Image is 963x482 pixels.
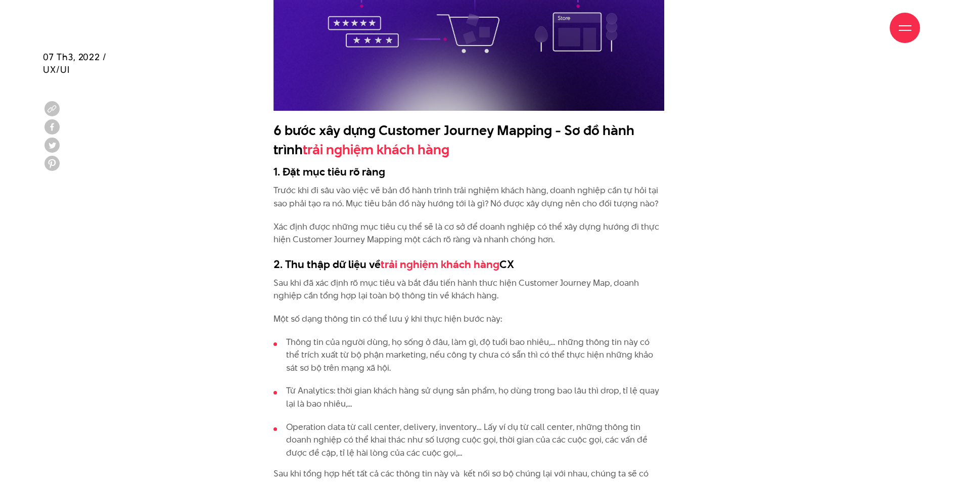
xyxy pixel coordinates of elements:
p: Xác định được những mục tiêu cụ thể sẽ là cơ sở để doanh nghiệp có thể xây dựng hướng đi thực hiệ... [273,221,664,246]
a: trải nghiệm khách hàng [381,256,499,272]
h2: 6 bước xây dựng Customer Journey Mapping - Sơ đồ hành trình [273,121,664,159]
h3: 1. Đặt mục tiêu rõ ràng [273,164,664,179]
p: Một số dạng thông tin có thể lưu ý khi thực hiện bước này: [273,313,664,326]
span: 07 Th3, 2022 / UX/UI [43,51,107,76]
a: trải nghiệm khách hàng [303,140,449,159]
p: Trước khi đi sâu vào việc vẽ bản đồ hành trình trải nghiệm khách hàng, doanh nghiệp cần tự hỏi tạ... [273,184,664,210]
li: Thông tin của người dùng, họ sống ở đâu, làm gì, độ tuổi bao nhiêu,… những thông tin này có thể t... [273,336,664,375]
li: Operation data từ call center, delivery, inventory… Lấy ví dụ từ call center, những thông tin doa... [273,421,664,460]
li: Từ Analytics: thời gian khách hàng sử dụng sản phẩm, họ dùng trong bao lâu thì drop, tỉ lệ quay l... [273,384,664,410]
h3: 2. Thu thập dữ liệu về CX [273,256,664,272]
p: Sau khi đã xác định rõ mục tiêu và bắt đầu tiến hành thưc hiện Customer Journey Map, doanh nghiệp... [273,277,664,302]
